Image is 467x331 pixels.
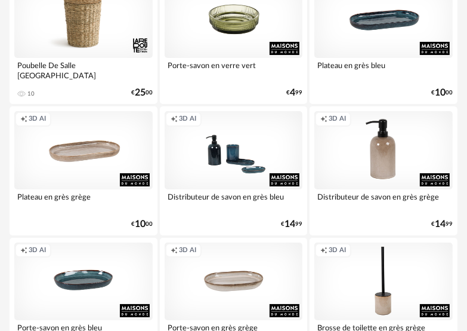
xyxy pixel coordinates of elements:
[29,246,46,255] span: 3D AI
[29,115,46,124] span: 3D AI
[314,189,453,213] div: Distributeur de savon en grès grège
[431,220,453,228] div: € 99
[135,89,146,97] span: 25
[165,58,303,82] div: Porte-savon en verre vert
[320,115,327,124] span: Creation icon
[20,115,27,124] span: Creation icon
[435,220,446,228] span: 14
[179,246,196,255] span: 3D AI
[171,115,178,124] span: Creation icon
[329,115,346,124] span: 3D AI
[14,58,153,82] div: Poubelle De Salle [GEOGRAPHIC_DATA]
[286,89,302,97] div: € 99
[165,189,303,213] div: Distributeur de savon en grès bleu
[10,106,157,235] a: Creation icon 3D AI Plateau en grès grège €1000
[160,106,308,235] a: Creation icon 3D AI Distributeur de savon en grès bleu €1499
[320,246,327,255] span: Creation icon
[171,246,178,255] span: Creation icon
[314,58,453,82] div: Plateau en grès bleu
[131,89,153,97] div: € 00
[20,246,27,255] span: Creation icon
[14,189,153,213] div: Plateau en grès grège
[290,89,295,97] span: 4
[281,220,302,228] div: € 99
[435,89,446,97] span: 10
[131,220,153,228] div: € 00
[179,115,196,124] span: 3D AI
[431,89,453,97] div: € 00
[27,90,35,97] div: 10
[329,246,346,255] span: 3D AI
[284,220,295,228] span: 14
[135,220,146,228] span: 10
[310,106,457,235] a: Creation icon 3D AI Distributeur de savon en grès grège €1499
